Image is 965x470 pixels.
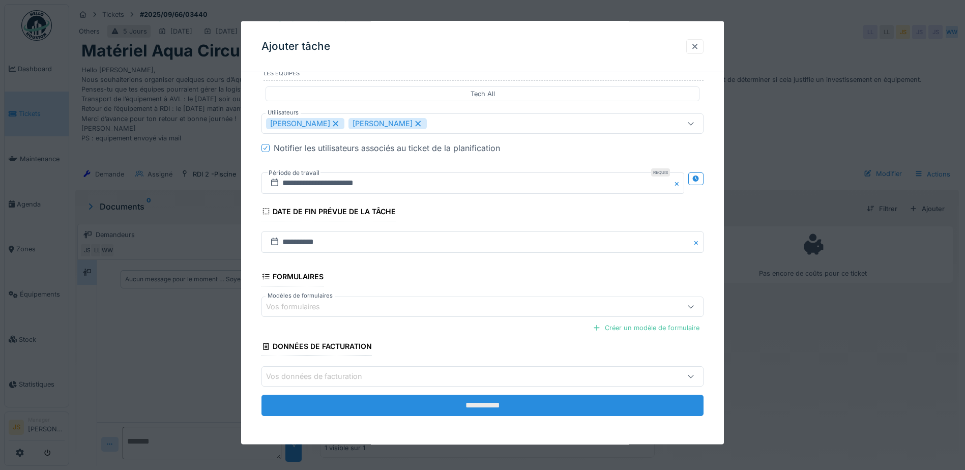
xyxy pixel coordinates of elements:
label: Modèles de formulaires [266,291,335,300]
label: Utilisateurs [266,108,301,116]
label: Les équipes [264,69,704,80]
h3: Ajouter tâche [261,40,330,53]
div: Tech All [471,89,495,98]
div: Données de facturation [261,339,372,356]
div: [PERSON_NAME] [348,118,427,129]
label: Période de travail [268,167,320,178]
div: Vos données de facturation [266,371,376,382]
div: Vos formulaires [266,301,334,312]
div: Notifier les utilisateurs associés au ticket de la planification [274,141,500,154]
button: Close [692,231,704,252]
div: [PERSON_NAME] [266,118,344,129]
div: Requis [651,168,670,176]
div: Créer un modèle de formulaire [589,321,704,335]
div: Formulaires [261,269,324,286]
div: Date de fin prévue de la tâche [261,203,396,221]
button: Close [673,172,684,193]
